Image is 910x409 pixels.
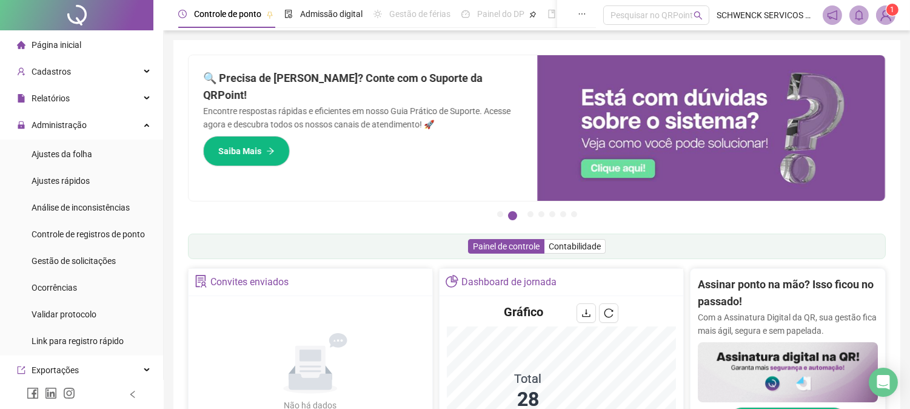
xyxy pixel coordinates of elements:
span: bell [854,10,865,21]
div: Dashboard de jornada [461,272,557,292]
span: search [694,11,703,20]
span: Análise de inconsistências [32,203,130,212]
span: file-done [284,10,293,18]
button: 5 [549,211,555,217]
span: pie-chart [446,275,458,288]
h4: Gráfico [504,303,543,320]
span: clock-circle [178,10,187,18]
h2: 🔍 Precisa de [PERSON_NAME]? Conte com o Suporte da QRPoint! [203,70,523,104]
img: banner%2F02c71560-61a6-44d4-94b9-c8ab97240462.png [698,342,878,402]
span: arrow-right [266,147,275,155]
span: Ajustes rápidos [32,176,90,186]
button: 4 [538,211,544,217]
span: Página inicial [32,40,81,50]
p: Com a Assinatura Digital da QR, sua gestão fica mais ágil, segura e sem papelada. [698,311,878,337]
span: home [17,41,25,49]
span: ellipsis [578,10,586,18]
span: Relatórios [32,93,70,103]
img: banner%2F0cf4e1f0-cb71-40ef-aa93-44bd3d4ee559.png [537,55,886,201]
span: Gestão de férias [389,9,450,19]
span: left [129,390,137,399]
span: facebook [27,387,39,399]
button: 6 [560,211,566,217]
span: lock [17,121,25,129]
span: SCHWENCK SERVICOS EDUCACIONAIS LTDA [717,8,815,22]
h2: Assinar ponto na mão? Isso ficou no passado! [698,276,878,311]
div: Convites enviados [210,272,289,292]
span: Link para registro rápido [32,336,124,346]
button: 3 [527,211,534,217]
span: sun [373,10,382,18]
span: Cadastros [32,67,71,76]
span: book [547,10,556,18]
span: Saiba Mais [218,144,261,158]
span: 1 [891,5,895,14]
span: Painel do DP [477,9,524,19]
span: Controle de registros de ponto [32,229,145,239]
span: export [17,366,25,374]
span: Ocorrências [32,283,77,292]
span: Controle de ponto [194,9,261,19]
span: Painel de controle [473,242,540,251]
div: Open Intercom Messenger [869,368,898,397]
span: user-add [17,67,25,76]
span: Admissão digital [300,9,363,19]
span: Validar protocolo [32,309,96,319]
span: instagram [63,387,75,399]
button: Saiba Mais [203,136,290,166]
p: Encontre respostas rápidas e eficientes em nosso Guia Prático de Suporte. Acesse agora e descubra... [203,104,523,131]
sup: Atualize o seu contato no menu Meus Dados [886,4,898,16]
span: pushpin [529,11,537,18]
span: download [581,308,591,318]
span: Administração [32,120,87,130]
span: pushpin [266,11,273,18]
img: 88484 [877,6,895,24]
button: 7 [571,211,577,217]
span: notification [827,10,838,21]
button: 1 [497,211,503,217]
span: solution [195,275,207,288]
span: reload [604,308,614,318]
button: 2 [508,211,517,220]
span: Gestão de solicitações [32,256,116,266]
span: linkedin [45,387,57,399]
span: dashboard [461,10,470,18]
span: file [17,94,25,103]
span: Ajustes da folha [32,149,92,159]
span: Exportações [32,365,79,375]
span: Contabilidade [549,242,601,251]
